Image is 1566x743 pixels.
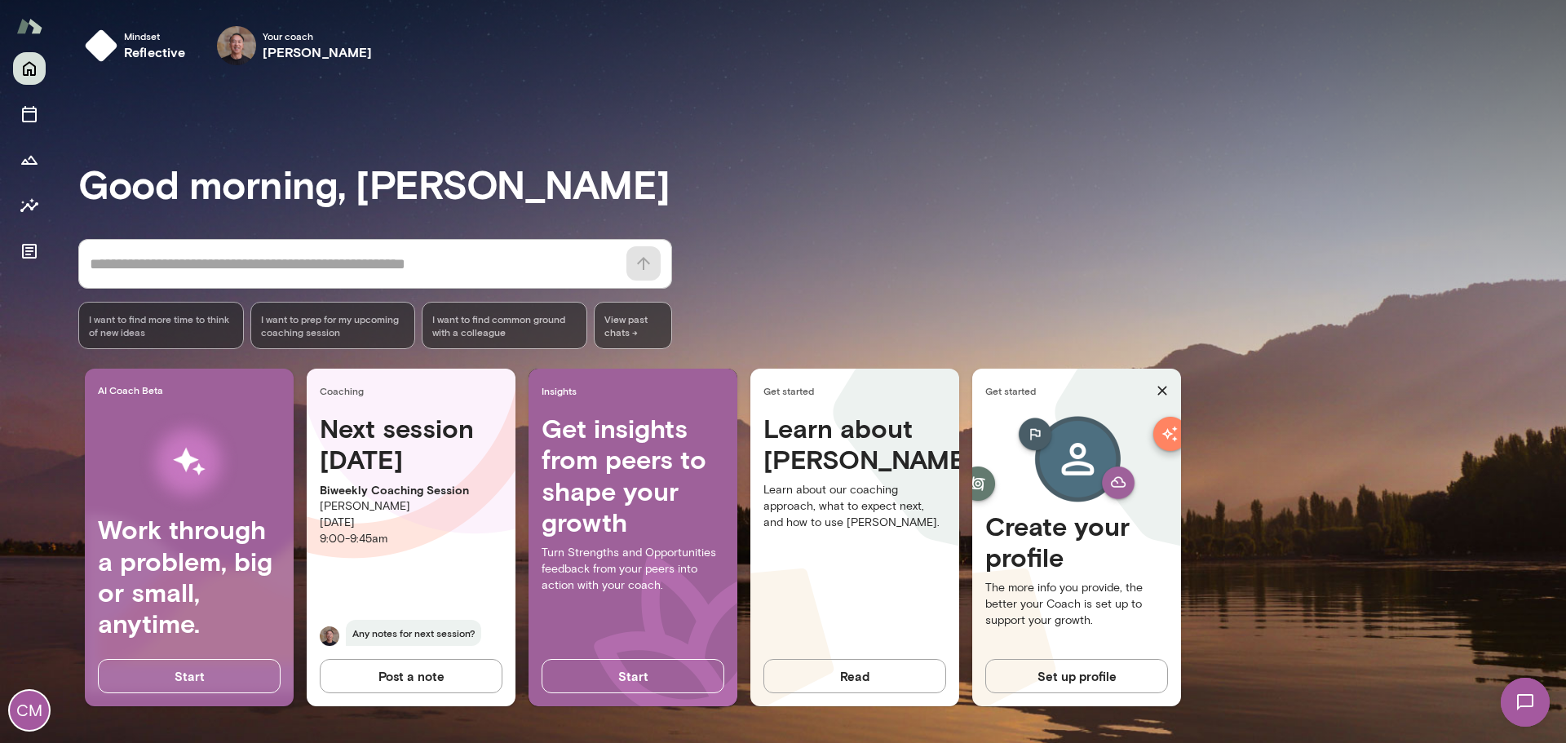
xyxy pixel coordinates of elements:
[320,413,502,475] h4: Next session [DATE]
[85,29,117,62] img: mindset
[217,26,256,65] img: Derrick Mar
[263,42,373,62] h6: [PERSON_NAME]
[432,312,577,338] span: I want to find common ground with a colleague
[13,52,46,85] button: Home
[320,384,509,397] span: Coaching
[985,511,1168,573] h4: Create your profile
[13,144,46,176] button: Growth Plan
[263,29,373,42] span: Your coach
[992,413,1161,511] img: Create profile
[10,691,49,730] div: CM
[206,20,384,72] div: Derrick MarYour coach[PERSON_NAME]
[117,410,262,514] img: AI Workflows
[985,659,1168,693] button: Set up profile
[346,620,481,646] span: Any notes for next session?
[13,189,46,222] button: Insights
[320,531,502,547] p: 9:00 - 9:45am
[261,312,405,338] span: I want to prep for my upcoming coaching session
[985,580,1168,629] p: The more info you provide, the better your Coach is set up to support your growth.
[16,11,42,42] img: Mento
[320,498,502,515] p: [PERSON_NAME]
[89,312,233,338] span: I want to find more time to think of new ideas
[763,413,946,475] h4: Learn about [PERSON_NAME]
[13,98,46,130] button: Sessions
[98,659,281,693] button: Start
[124,42,186,62] h6: reflective
[542,384,731,397] span: Insights
[542,545,724,594] p: Turn Strengths and Opportunities feedback from your peers into action with your coach.
[985,384,1150,397] span: Get started
[542,413,724,538] h4: Get insights from peers to shape your growth
[13,235,46,268] button: Documents
[250,302,416,349] div: I want to prep for my upcoming coaching session
[763,384,953,397] span: Get started
[320,659,502,693] button: Post a note
[594,302,672,349] span: View past chats ->
[124,29,186,42] span: Mindset
[320,482,502,498] p: Biweekly Coaching Session
[763,482,946,531] p: Learn about our coaching approach, what to expect next, and how to use [PERSON_NAME].
[542,659,724,693] button: Start
[320,515,502,531] p: [DATE]
[763,659,946,693] button: Read
[98,514,281,639] h4: Work through a problem, big or small, anytime.
[78,302,244,349] div: I want to find more time to think of new ideas
[78,20,199,72] button: Mindsetreflective
[422,302,587,349] div: I want to find common ground with a colleague
[78,161,1566,206] h3: Good morning, [PERSON_NAME]
[320,626,339,646] img: Derrick
[98,383,287,396] span: AI Coach Beta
